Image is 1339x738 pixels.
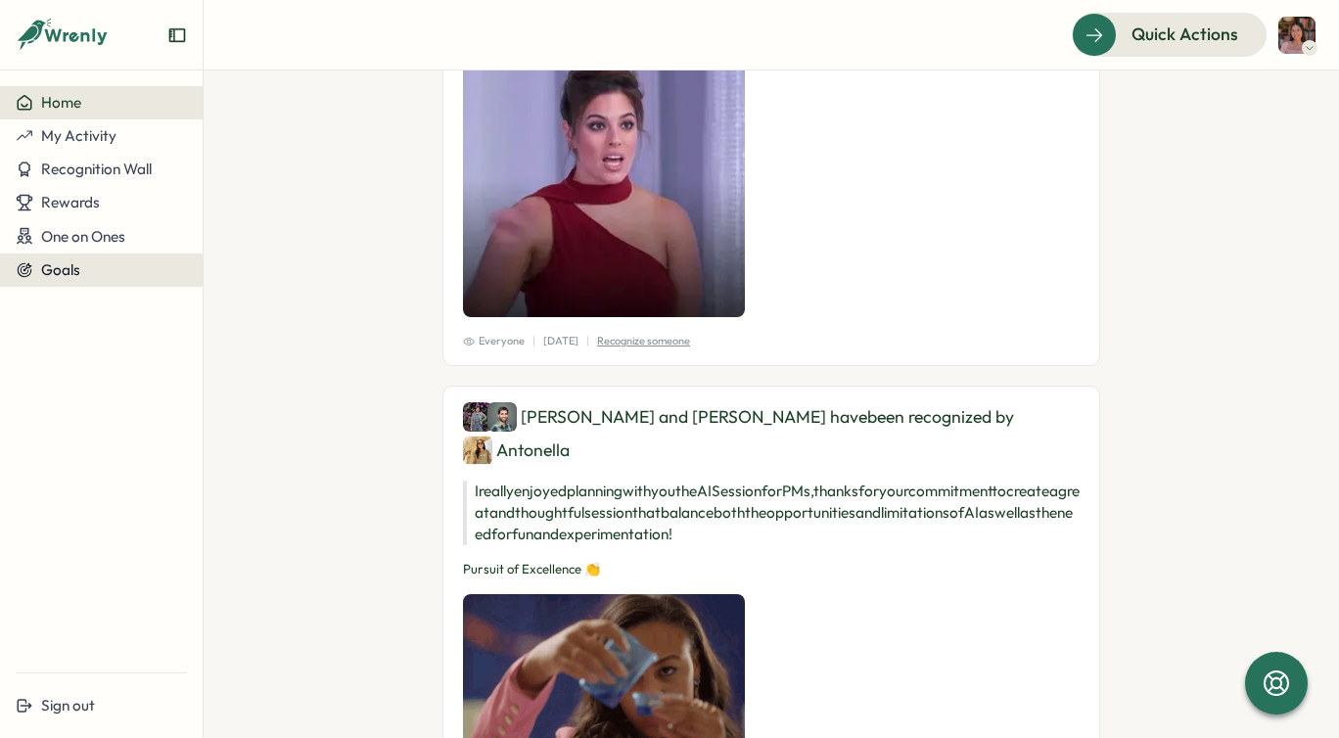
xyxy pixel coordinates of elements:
[463,35,745,317] img: Recognition Image
[167,25,187,45] button: Expand sidebar
[597,333,690,349] p: Recognize someone
[487,402,517,432] img: Nick Norena
[1131,22,1238,47] span: Quick Actions
[1278,17,1316,54] img: Shreya Chatterjee
[543,333,578,349] p: [DATE]
[463,333,525,349] span: Everyone
[463,481,1080,545] p: I really enjoyed planning with you the AI Session for PMs, thanks for your commitment to create a...
[41,160,152,178] span: Recognition Wall
[463,436,570,465] div: Antonella
[463,561,1080,578] p: Pursuit of Excellence 👏
[463,402,1080,465] div: [PERSON_NAME] and [PERSON_NAME] have been recognized by
[41,93,81,112] span: Home
[532,333,535,349] p: |
[586,333,589,349] p: |
[41,260,80,279] span: Goals
[41,126,116,145] span: My Activity
[463,402,492,432] img: Deepika Ramachandran
[41,696,95,715] span: Sign out
[41,193,100,211] span: Rewards
[41,227,125,246] span: One on Ones
[1072,13,1267,56] button: Quick Actions
[463,436,492,465] img: Antonella Guidoccio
